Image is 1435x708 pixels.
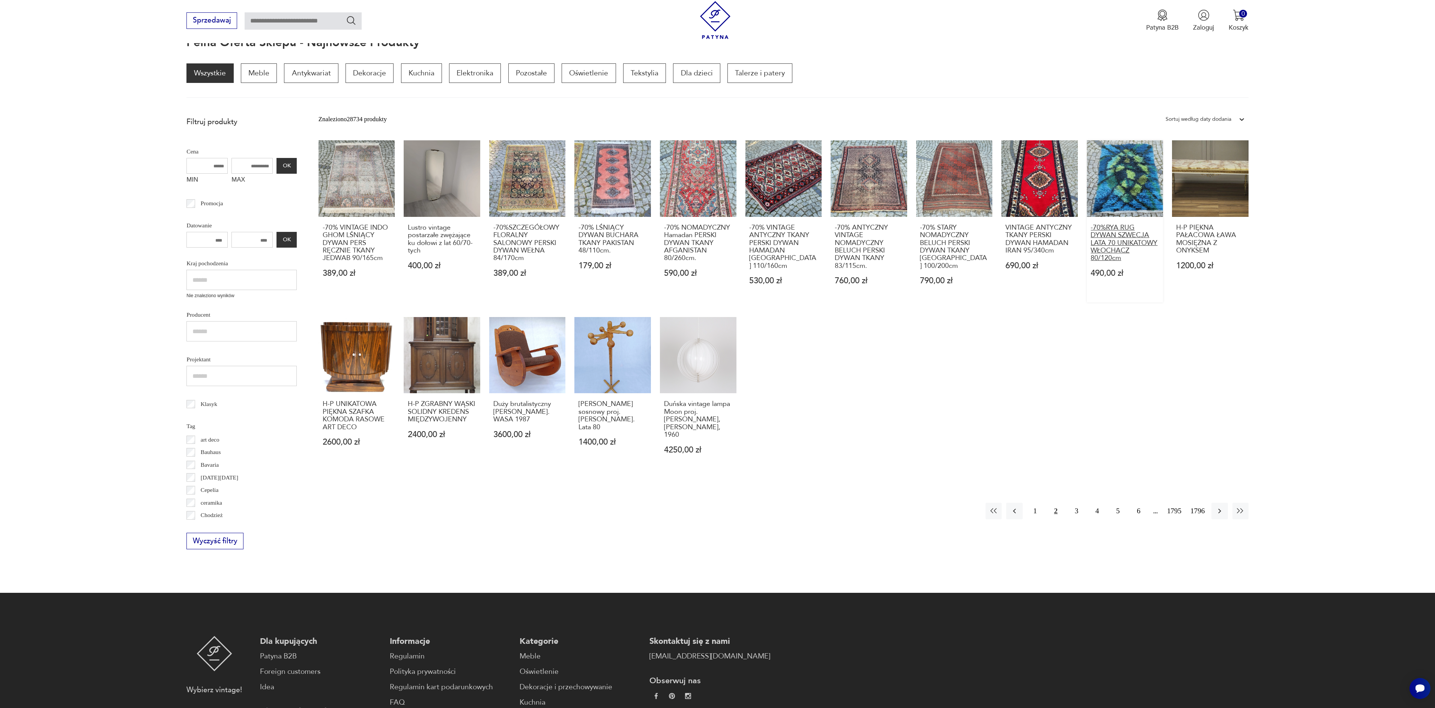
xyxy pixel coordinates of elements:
[493,224,562,262] h3: -70%SZCZEGÓŁOWY FLORALNY SALONOWY PERSKI DYWAN WEŁNA 84/170cm
[408,262,476,270] p: 400,00 zł
[201,198,223,208] p: Promocja
[1091,269,1159,277] p: 490,00 zł
[186,117,297,127] p: Filtruj produkty
[1198,9,1210,21] img: Ikonka użytkownika
[920,224,988,270] h3: -70% STARY NOMADYCZNY BELUCH PERSKI DYWAN TKANY [GEOGRAPHIC_DATA] 100/200cm
[489,140,566,302] a: -70%SZCZEGÓŁOWY FLORALNY SALONOWY PERSKI DYWAN WEŁNA 84/170cm-70%SZCZEGÓŁOWY FLORALNY SALONOWY PE...
[186,12,237,29] button: Sprzedawaj
[1068,503,1085,519] button: 3
[520,666,640,677] a: Oświetlenie
[260,666,381,677] a: Foreign customers
[1188,503,1207,519] button: 1796
[1176,224,1244,255] h3: H-P PIĘKNA PAŁACOWA ŁAWA MOSIĘŻNA Z ONYKSEM
[201,473,238,483] p: [DATE][DATE]
[1409,678,1430,699] iframe: Smartsupp widget button
[401,63,442,83] a: Kuchnia
[260,636,381,647] p: Dla kupujących
[749,277,817,285] p: 530,00 zł
[1146,9,1179,32] a: Ikona medaluPatyna B2B
[186,18,237,24] a: Sprzedawaj
[241,63,277,83] a: Meble
[696,1,734,39] img: Patyna - sklep z meblami i dekoracjami vintage
[1176,262,1244,270] p: 1200,00 zł
[201,399,217,409] p: Klasyk
[520,682,640,693] a: Dekoracje i przechowywanie
[186,63,233,83] a: Wszystkie
[745,140,822,302] a: -70% VINTAGE ANTYCZNY TKANY PERSKI DYWAN HAMADAN IRAN 110/160cm-70% VINTAGE ANTYCZNY TKANY PERSKI...
[186,147,297,156] p: Cena
[323,269,391,277] p: 389,00 zł
[664,400,732,439] h3: Duńska vintage lampa Moon proj. [PERSON_NAME], [PERSON_NAME], 1960
[1229,23,1249,32] p: Koszyk
[508,63,554,83] a: Pozostałe
[186,292,297,299] p: Nie znaleziono wyników
[1087,140,1163,302] a: -70%RYA RUG DYWAN SZWECJA LATA 70 UNIKATOWY WŁOCHACZ 80/120cm-70%RYA RUG DYWAN SZWECJA LATA 70 UN...
[408,431,476,439] p: 2400,00 zł
[664,224,732,262] h3: -70% NOMADYCZNY Hamadan PERSKI DYWAN TKANY AFGANISTAN 80/260cm.
[260,651,381,662] a: Patyna B2B
[449,63,501,83] a: Elektronika
[1166,114,1231,124] div: Sortuj według daty dodania
[390,651,511,662] a: Regulamin
[489,317,566,472] a: Duży brutalistyczny fotel bujany. WASA 1987Duży brutalistyczny [PERSON_NAME]. WASA 19873600,00 zł
[664,446,732,454] p: 4250,00 zł
[390,697,511,708] a: FAQ
[186,685,242,696] p: Wybierz vintage!
[1146,23,1179,32] p: Patyna B2B
[390,666,511,677] a: Polityka prywatności
[319,114,387,124] div: Znaleziono 28734 produkty
[319,317,395,472] a: H-P UNIKATOWA PIĘKNA SZAFKA KOMODA RASOWE ART DECOH-P UNIKATOWA PIĘKNA SZAFKA KOMODA RASOWE ART D...
[579,262,647,270] p: 179,00 zł
[186,421,297,431] p: Tag
[1233,9,1244,21] img: Ikona koszyka
[276,232,297,248] button: OK
[201,435,219,445] p: art deco
[1005,224,1074,255] h3: VINTAGE ANTYCZNY TKANY PERSKI DYWAN HAMADAN IRAN 95/340cm
[201,498,222,508] p: ceramika
[1229,9,1249,32] button: 0Koszyk
[1172,140,1249,302] a: H-P PIĘKNA PAŁACOWA ŁAWA MOSIĘŻNA Z ONYKSEMH-P PIĘKNA PAŁACOWA ŁAWA MOSIĘŻNA Z ONYKSEM1200,00 zł
[276,158,297,174] button: OK
[346,63,394,83] p: Dekoracje
[323,224,391,262] h3: -70% VINTAGE INDO GHOM LŚNIĄCY DYWAN PERS RĘCZNIE TKANY JEDWAB 90/165cm
[493,431,562,439] p: 3600,00 zł
[562,63,616,83] a: Oświetlenie
[649,636,770,647] p: Skontaktuj się z nami
[186,36,419,49] h1: Pełna oferta sklepu - najnowsze produkty
[669,693,675,699] img: 37d27d81a828e637adc9f9cb2e3d3a8a.webp
[201,523,222,533] p: Ćmielów
[574,317,651,472] a: Wieszak sosnowy proj. Reiner Daumiller. Lata 80[PERSON_NAME] sosnowy proj. [PERSON_NAME]. Lata 80...
[186,533,243,549] button: Wyczyść filtry
[727,63,792,83] a: Talerze i patery
[201,510,223,520] p: Chodzież
[493,400,562,423] h3: Duży brutalistyczny [PERSON_NAME]. WASA 1987
[284,63,338,83] a: Antykwariat
[493,269,562,277] p: 389,00 zł
[649,675,770,686] p: Obserwuj nas
[186,174,228,188] label: MIN
[673,63,720,83] a: Dla dzieci
[231,174,273,188] label: MAX
[390,682,511,693] a: Regulamin kart podarunkowych
[186,259,297,268] p: Kraj pochodzenia
[1048,503,1064,519] button: 2
[1089,503,1105,519] button: 4
[916,140,993,302] a: -70% STARY NOMADYCZNY BELUCH PERSKI DYWAN TKANY AFGANISTAN 100/200cm-70% STARY NOMADYCZNY BELUCH ...
[660,140,736,302] a: -70% NOMADYCZNY Hamadan PERSKI DYWAN TKANY AFGANISTAN 80/260cm.-70% NOMADYCZNY Hamadan PERSKI DYW...
[520,651,640,662] a: Meble
[1130,503,1146,519] button: 6
[579,224,647,255] h3: -70% LŚNIĄCY DYWAN BUCHARA TKANY PAKISTAN 48/110cm.
[685,693,691,699] img: c2fd9cf7f39615d9d6839a72ae8e59e5.webp
[1110,503,1126,519] button: 5
[408,400,476,423] h3: H-P ZGRABNY WĄSKI SOLIDNY KREDENS MIĘDZYWOJENNY
[835,224,903,270] h3: -70% ANTYCZNY VINTAGE NOMADYCZNY BELUCH PERSKI DYWAN TKANY 83/115cm.
[260,682,381,693] a: Idea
